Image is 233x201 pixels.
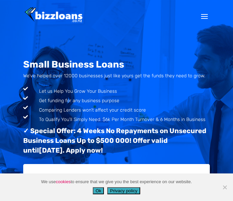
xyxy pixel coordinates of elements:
span: No [221,184,228,191]
span: Let us Help You Grow Your Business [39,88,117,94]
h4: We’ve helped over 12000 businesses just like yours get the funds they need to grow. [23,73,209,83]
span: Get funding for any business purpose [39,98,119,104]
span:  [23,86,28,91]
img: Bizzloans New Zealand [25,7,83,24]
button: Ok [93,187,104,194]
span:  [23,115,28,119]
button: Privacy policy [107,187,140,194]
span: To Qualify You'll Simply Need: $6k Per Month Turnover & 6 Months in Business [39,117,205,122]
span: Comparing Lenders won’t affect your credit score [39,107,146,113]
h1: Small Business Loans [23,60,209,73]
span: We use to ensure that we give you the best experience on our website. [10,178,223,185]
span:  [23,105,28,110]
a: cookies [56,179,71,184]
span:  [23,96,28,100]
span: [DATE] [39,146,63,154]
h3: ✓ Special Offer: 4 Weeks No Repayments on Unsecured Business Loans Up to $500 000! Offer valid un... [23,126,209,158]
